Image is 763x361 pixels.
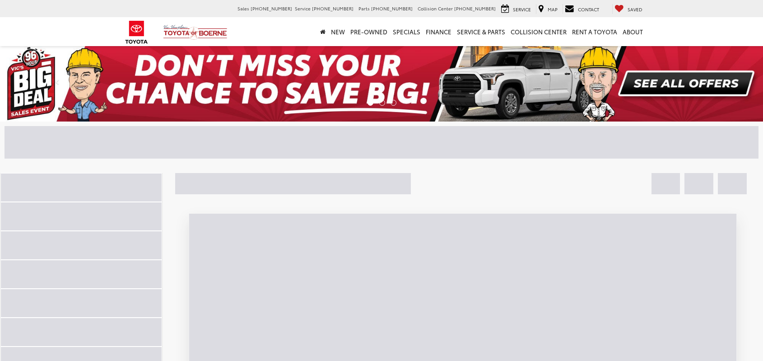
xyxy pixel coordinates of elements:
span: [PHONE_NUMBER] [454,5,496,12]
img: Toyota [120,18,154,47]
img: Vic Vaughan Toyota of Boerne [163,24,228,40]
span: Sales [237,5,249,12]
span: Service [295,5,311,12]
span: [PHONE_NUMBER] [312,5,354,12]
a: My Saved Vehicles [612,4,645,14]
span: Saved [628,6,642,13]
span: Parts [358,5,370,12]
a: Map [536,4,560,14]
a: New [328,17,348,46]
a: Home [317,17,328,46]
a: Pre-Owned [348,17,390,46]
a: Service [499,4,533,14]
a: Service & Parts: Opens in a new tab [454,17,508,46]
a: Finance [423,17,454,46]
span: Map [548,6,558,13]
span: Collision Center [418,5,453,12]
span: Contact [578,6,599,13]
a: Contact [563,4,601,14]
a: Collision Center [508,17,569,46]
span: [PHONE_NUMBER] [251,5,292,12]
a: About [620,17,646,46]
a: Rent a Toyota [569,17,620,46]
span: Service [513,6,531,13]
a: Specials [390,17,423,46]
span: [PHONE_NUMBER] [371,5,413,12]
